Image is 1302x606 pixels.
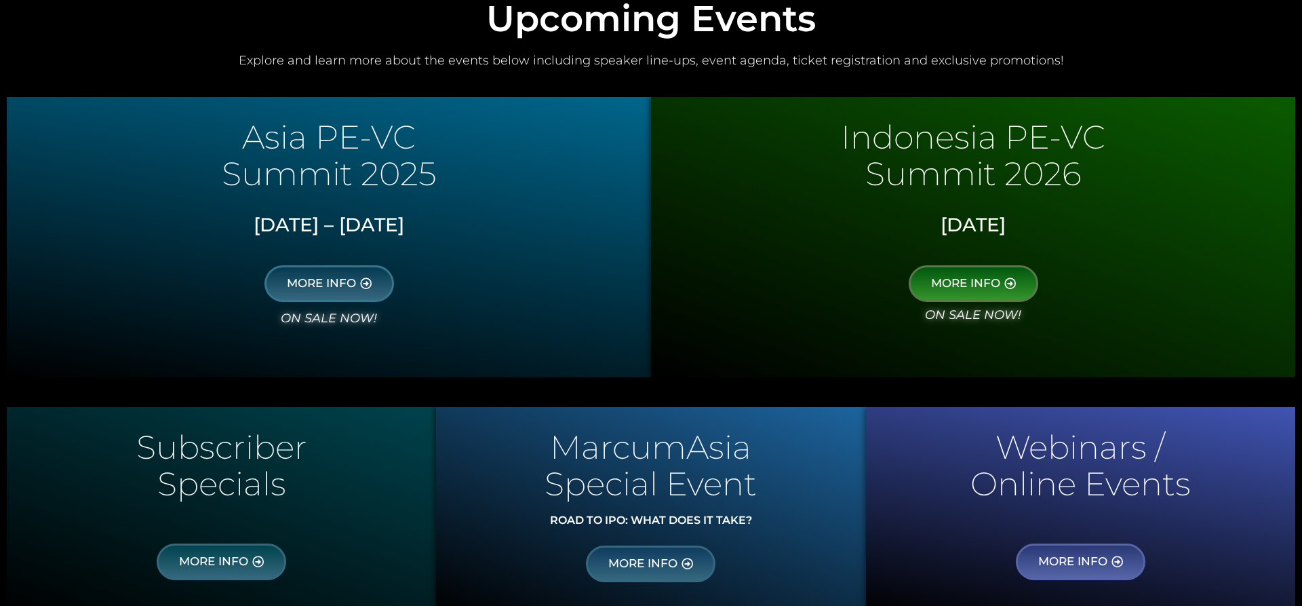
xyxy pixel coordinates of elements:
h3: [DATE] [661,214,1285,237]
p: ROAD TO IPO: WHAT DOES IT TAKE? [443,515,859,526]
i: on sale now! [281,311,377,326]
p: Online Events [873,471,1288,497]
p: Summit 2026 [658,161,1288,187]
h3: [DATE] – [DATE] [17,214,641,237]
span: MORE INFO [608,558,677,570]
i: on sale now! [925,307,1021,322]
p: Indonesia PE-VC [658,124,1288,150]
span: MORE INFO [179,556,248,568]
a: MORE INFO [264,265,394,302]
span: MORE INFO [931,278,1000,290]
p: Webinars / [873,434,1288,460]
p: Asia PE-VC [14,124,644,150]
p: Special Event [443,471,859,497]
p: Specials [14,471,429,497]
a: MORE INFO [1016,544,1145,580]
a: MORE INFO [586,546,715,582]
p: Summit 2025 [14,161,644,187]
h2: Explore and learn more about the events below including speaker line-ups, event agenda, ticket re... [7,53,1295,69]
p: Subscriber [14,434,429,460]
span: MORE INFO [1038,556,1107,568]
h2: Upcoming Events [7,1,1295,37]
a: MORE INFO [909,265,1038,302]
a: MORE INFO [157,544,286,580]
span: MORE INFO [287,278,356,290]
p: MarcumAsia [443,434,859,460]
